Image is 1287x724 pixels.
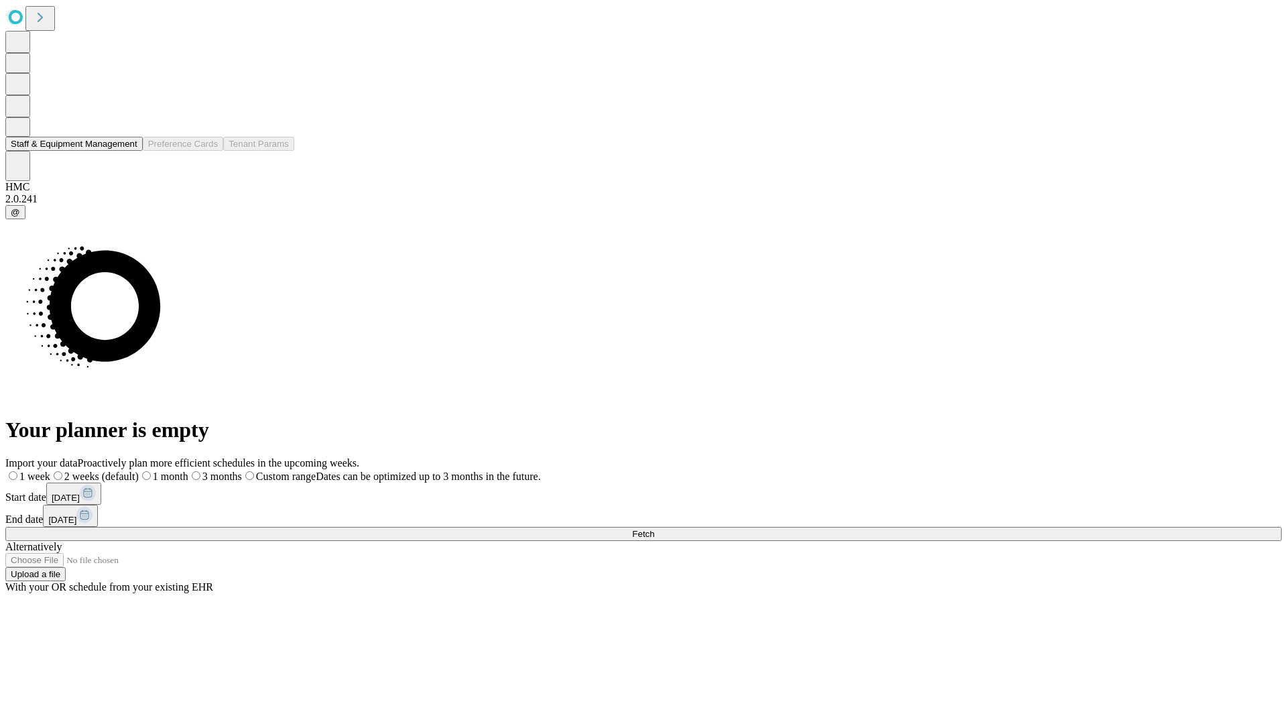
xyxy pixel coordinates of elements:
button: Upload a file [5,567,66,581]
button: Preference Cards [143,137,223,151]
button: Fetch [5,527,1282,541]
input: 3 months [192,471,200,480]
button: @ [5,205,25,219]
span: Import your data [5,457,78,469]
button: [DATE] [43,505,98,527]
button: Staff & Equipment Management [5,137,143,151]
input: 2 weeks (default) [54,471,62,480]
input: 1 week [9,471,17,480]
span: 1 month [153,471,188,482]
span: [DATE] [48,515,76,525]
button: Tenant Params [223,137,294,151]
span: 1 week [19,471,50,482]
span: 2 weeks (default) [64,471,139,482]
div: Start date [5,483,1282,505]
div: HMC [5,181,1282,193]
div: End date [5,505,1282,527]
div: 2.0.241 [5,193,1282,205]
span: Dates can be optimized up to 3 months in the future. [316,471,540,482]
span: @ [11,207,20,217]
h1: Your planner is empty [5,418,1282,442]
span: Alternatively [5,541,62,552]
button: [DATE] [46,483,101,505]
span: 3 months [202,471,242,482]
span: With your OR schedule from your existing EHR [5,581,213,593]
span: Custom range [256,471,316,482]
input: 1 month [142,471,151,480]
span: [DATE] [52,493,80,503]
span: Fetch [632,529,654,539]
input: Custom rangeDates can be optimized up to 3 months in the future. [245,471,254,480]
span: Proactively plan more efficient schedules in the upcoming weeks. [78,457,359,469]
